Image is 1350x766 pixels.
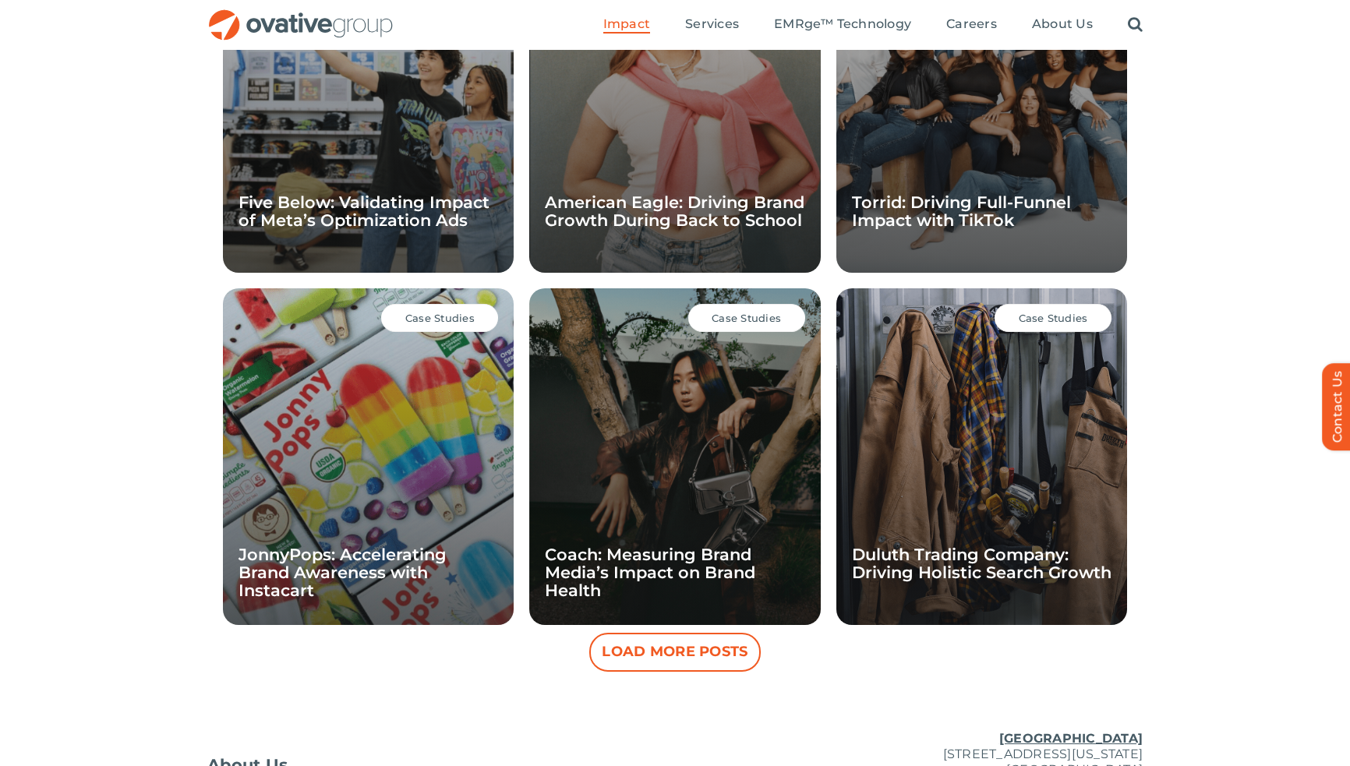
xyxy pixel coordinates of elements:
a: OG_Full_horizontal_RGB [207,8,394,23]
span: About Us [1032,16,1093,32]
button: Load More Posts [589,633,761,672]
a: Careers [946,16,997,34]
a: Impact [603,16,650,34]
a: Coach: Measuring Brand Media’s Impact on Brand Health [545,545,755,600]
a: Search [1128,16,1143,34]
a: Five Below: Validating Impact of Meta’s Optimization Ads [239,192,489,230]
a: Services [685,16,739,34]
a: American Eagle: Driving Brand Growth During Back to School [545,192,804,230]
a: Duluth Trading Company: Driving Holistic Search Growth [852,545,1111,582]
span: Services [685,16,739,32]
a: JonnyPops: Accelerating Brand Awareness with Instacart [239,545,447,600]
span: Impact [603,16,650,32]
a: Torrid: Driving Full-Funnel Impact with TikTok [852,192,1071,230]
span: Careers [946,16,997,32]
u: [GEOGRAPHIC_DATA] [999,731,1143,746]
a: About Us [1032,16,1093,34]
a: EMRge™ Technology [774,16,911,34]
span: EMRge™ Technology [774,16,911,32]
